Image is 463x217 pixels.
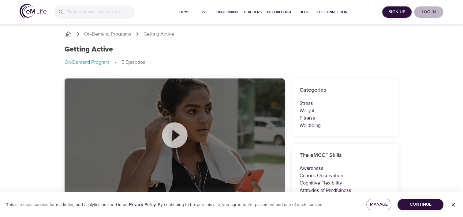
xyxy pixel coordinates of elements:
h1: Getting Active [65,45,113,54]
p: Wellbeing [300,122,391,129]
span: Sign Up [385,8,409,16]
a: Privacy Policy [129,202,156,207]
p: Stress [300,100,391,107]
span: 1% Challenge [267,9,292,15]
span: The Connection [317,9,347,15]
span: Blog [297,9,312,15]
span: Log in [416,8,441,16]
p: Awareness [300,165,391,172]
p: Curious Observation [300,172,391,179]
input: Find programs, teachers, etc... [67,6,135,19]
p: Fitness [300,114,391,122]
button: Manage [366,199,392,210]
span: Continue [402,201,439,208]
button: Continue [398,199,443,210]
img: logo [20,4,47,18]
p: Attitudes of Mindfulness [300,187,391,194]
h6: The eMCC™ Skills [300,151,391,160]
p: Getting Active [144,31,174,38]
button: Log in [414,6,443,18]
span: Live [197,9,211,15]
span: Manage [371,201,387,208]
span: Home [177,9,192,15]
span: Teachers [243,9,262,15]
nav: breadcrumb [65,59,399,66]
h6: Categories [300,86,391,95]
p: Cognitive Flexibility [300,179,391,187]
button: Sign Up [382,6,412,18]
a: On-Demand Programs [84,31,131,38]
p: 5 Episodes [121,59,145,66]
nav: breadcrumb [65,30,399,38]
p: On-Demand Program [65,59,109,66]
span: On-Demand [216,9,238,15]
p: Weight [300,107,391,114]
